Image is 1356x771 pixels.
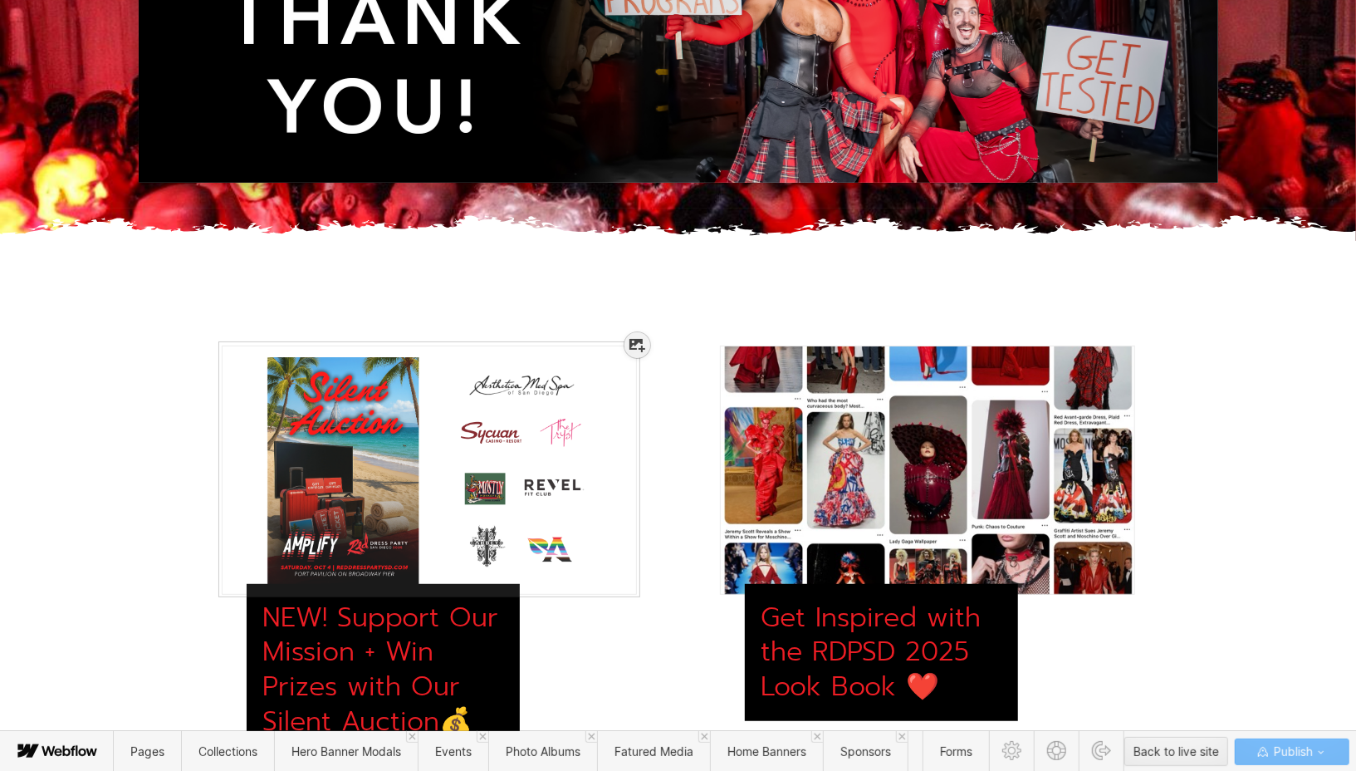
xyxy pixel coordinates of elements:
span: Pages [130,744,164,759]
span: Photo Albums [506,744,580,759]
span: Collections [198,744,257,759]
button: Publish [1235,739,1349,765]
button: Back to live site [1124,737,1228,766]
a: Close 'Fatured Media' tab [698,731,710,743]
div: Back to live site [1133,739,1219,764]
a: Close 'Events' tab [477,731,488,743]
span: Publish [1270,739,1313,764]
div: NEW! Support Our Mission + Win Prizes with Our Silent Auction💰 [263,601,503,739]
span: Forms [940,744,972,759]
a: Close 'Hero Banner Modals' tab [406,731,418,743]
span: Hero Banner Modals [291,744,401,759]
span: Fatured Media [614,744,693,759]
span: Sponsors [840,744,891,759]
a: Close 'Home Banners' tab [811,731,823,743]
span: Events [435,744,472,759]
div: Get Inspired with the RDPSD 2025 Look Book ❤️ [761,601,1001,705]
a: Close 'Photo Albums' tab [585,731,597,743]
span: Home Banners [727,744,806,759]
a: Close 'Sponsors' tab [896,731,908,743]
